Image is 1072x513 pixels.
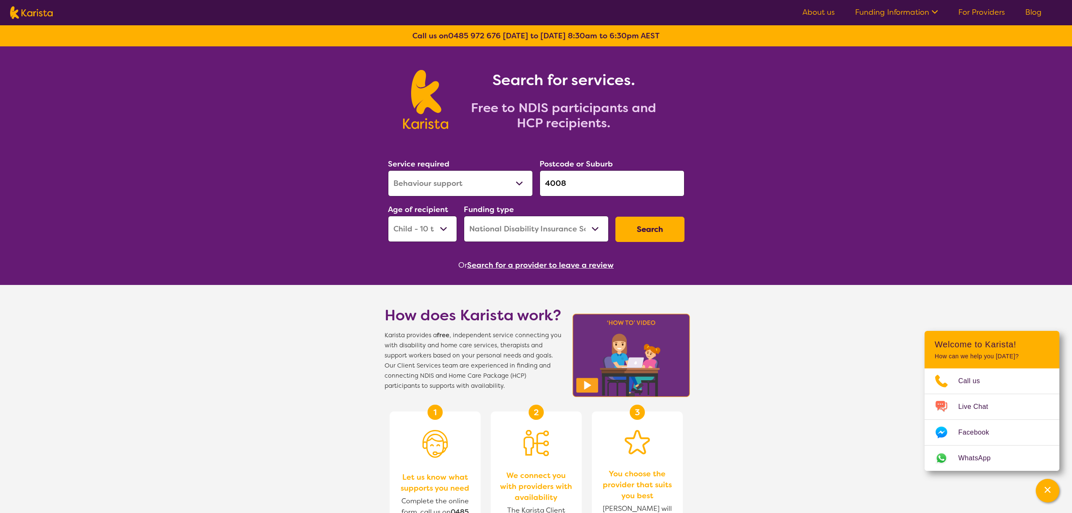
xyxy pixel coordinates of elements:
h1: How does Karista work? [385,305,561,325]
div: 3 [630,405,645,420]
h2: Free to NDIS participants and HCP recipients. [458,100,669,131]
div: 1 [428,405,443,420]
button: Search for a provider to leave a review [467,259,614,271]
div: 2 [529,405,544,420]
span: WhatsApp [958,452,1001,465]
span: Karista provides a , independent service connecting you with disability and home care services, t... [385,330,561,391]
span: Live Chat [958,400,998,413]
span: Let us know what supports you need [398,472,472,494]
div: Channel Menu [925,331,1059,471]
span: You choose the provider that suits you best [600,468,674,501]
img: Karista logo [403,70,448,129]
h2: Welcome to Karista! [935,339,1049,349]
label: Funding type [464,204,514,215]
h1: Search for services. [458,70,669,90]
span: Call us [958,375,990,387]
img: Person being matched to services icon [524,430,549,456]
span: Or [458,259,467,271]
button: Search [615,217,684,242]
a: Blog [1025,7,1042,17]
img: Karista logo [10,6,53,19]
img: Karista video [570,311,693,400]
a: About us [802,7,835,17]
input: Type [540,170,684,196]
label: Age of recipient [388,204,448,215]
a: 0485 972 676 [448,31,501,41]
label: Service required [388,159,449,169]
img: Star icon [625,430,650,454]
button: Channel Menu [1036,479,1059,502]
label: Postcode or Suburb [540,159,613,169]
b: Call us on [DATE] to [DATE] 8:30am to 6:30pm AEST [412,31,660,41]
ul: Choose channel [925,368,1059,471]
span: Facebook [958,426,999,439]
b: free [437,331,449,339]
p: How can we help you [DATE]? [935,353,1049,360]
a: For Providers [958,7,1005,17]
a: Web link opens in a new tab. [925,446,1059,471]
a: Funding Information [855,7,938,17]
img: Person with headset icon [422,430,448,458]
span: We connect you with providers with availability [499,470,573,503]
